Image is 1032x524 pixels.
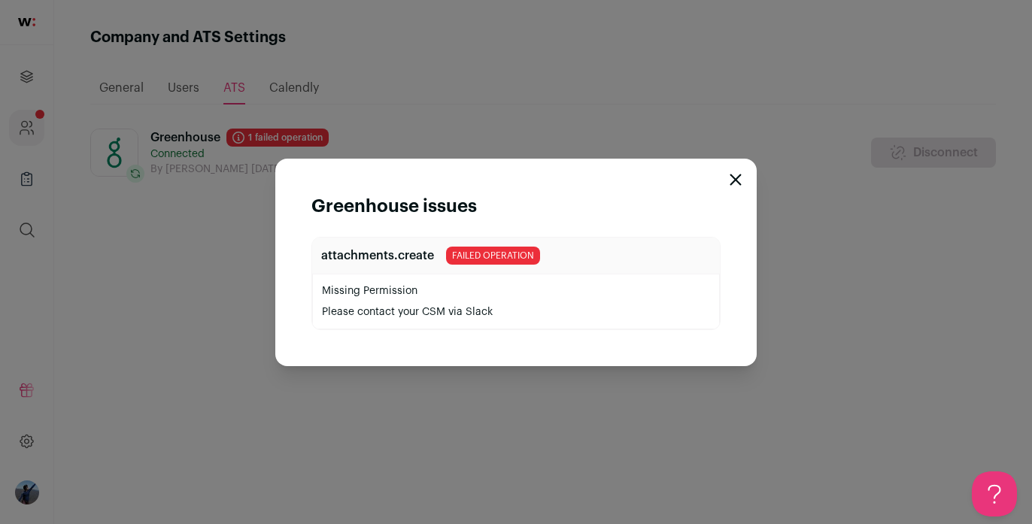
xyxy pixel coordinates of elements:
p: Please contact your CSM via Slack [322,304,710,320]
p: Missing Permission [322,283,710,298]
h1: Greenhouse issues [311,195,477,219]
button: Close modal [730,174,742,186]
span: failed operation [446,247,540,265]
iframe: Help Scout Beacon - Open [972,471,1017,516]
p: attachments.create [321,247,434,265]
